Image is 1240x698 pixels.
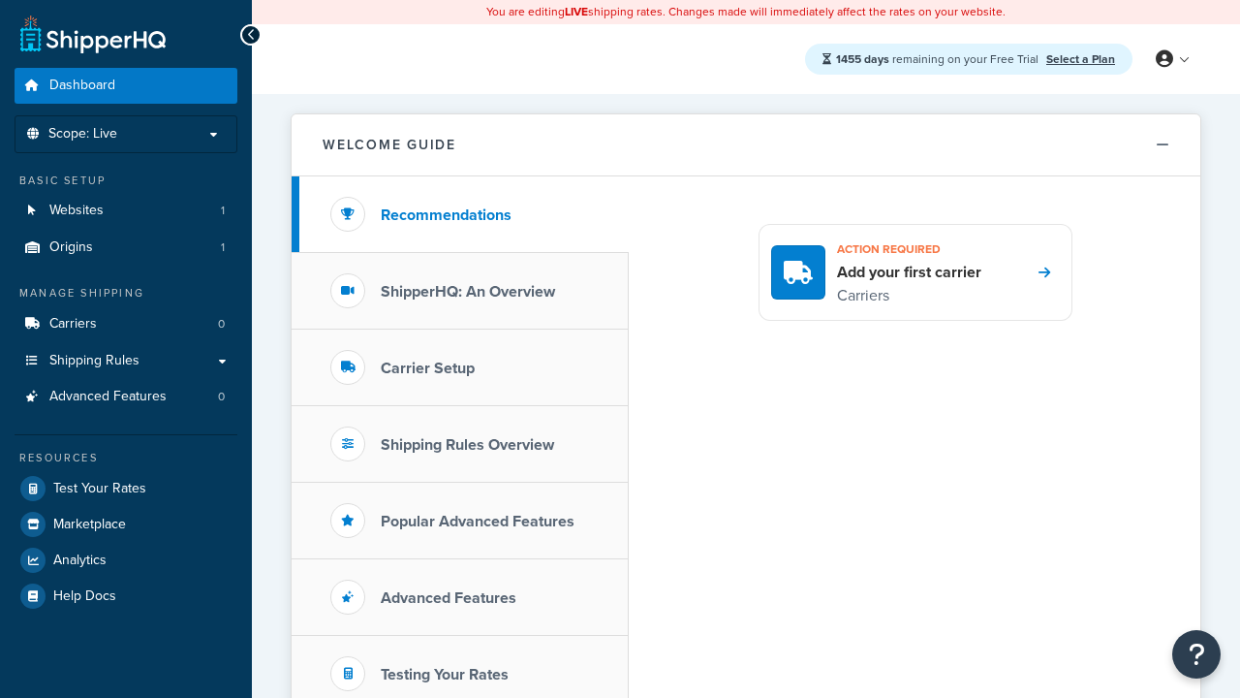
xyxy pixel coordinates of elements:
[381,360,475,377] h3: Carrier Setup
[15,379,237,415] li: Advanced Features
[837,237,981,262] h3: Action required
[48,126,117,143] span: Scope: Live
[565,3,588,20] b: LIVE
[292,114,1200,176] button: Welcome Guide
[15,193,237,229] li: Websites
[15,230,237,266] a: Origins1
[53,481,146,497] span: Test Your Rates
[15,579,237,614] a: Help Docs
[218,316,225,333] span: 0
[381,666,509,683] h3: Testing Your Rates
[15,543,237,578] a: Analytics
[15,343,237,379] a: Shipping Rules
[49,78,115,94] span: Dashboard
[381,513,574,530] h3: Popular Advanced Features
[15,68,237,104] a: Dashboard
[53,517,126,533] span: Marketplace
[15,450,237,466] div: Resources
[323,138,456,152] h2: Welcome Guide
[837,262,981,283] h4: Add your first carrier
[15,379,237,415] a: Advanced Features0
[381,589,516,607] h3: Advanced Features
[218,389,225,405] span: 0
[53,553,107,569] span: Analytics
[15,306,237,342] li: Carriers
[381,283,555,301] h3: ShipperHQ: An Overview
[15,507,237,542] a: Marketplace
[15,285,237,301] div: Manage Shipping
[1046,50,1115,68] a: Select a Plan
[49,203,104,219] span: Websites
[836,50,889,68] strong: 1455 days
[381,436,554,454] h3: Shipping Rules Overview
[15,173,237,189] div: Basic Setup
[15,306,237,342] a: Carriers0
[49,239,93,256] span: Origins
[1172,630,1221,679] button: Open Resource Center
[15,230,237,266] li: Origins
[49,389,167,405] span: Advanced Features
[837,283,981,308] p: Carriers
[15,193,237,229] a: Websites1
[53,588,116,605] span: Help Docs
[381,206,511,224] h3: Recommendations
[15,471,237,506] a: Test Your Rates
[836,50,1041,68] span: remaining on your Free Trial
[49,316,97,333] span: Carriers
[221,239,225,256] span: 1
[49,353,139,369] span: Shipping Rules
[221,203,225,219] span: 1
